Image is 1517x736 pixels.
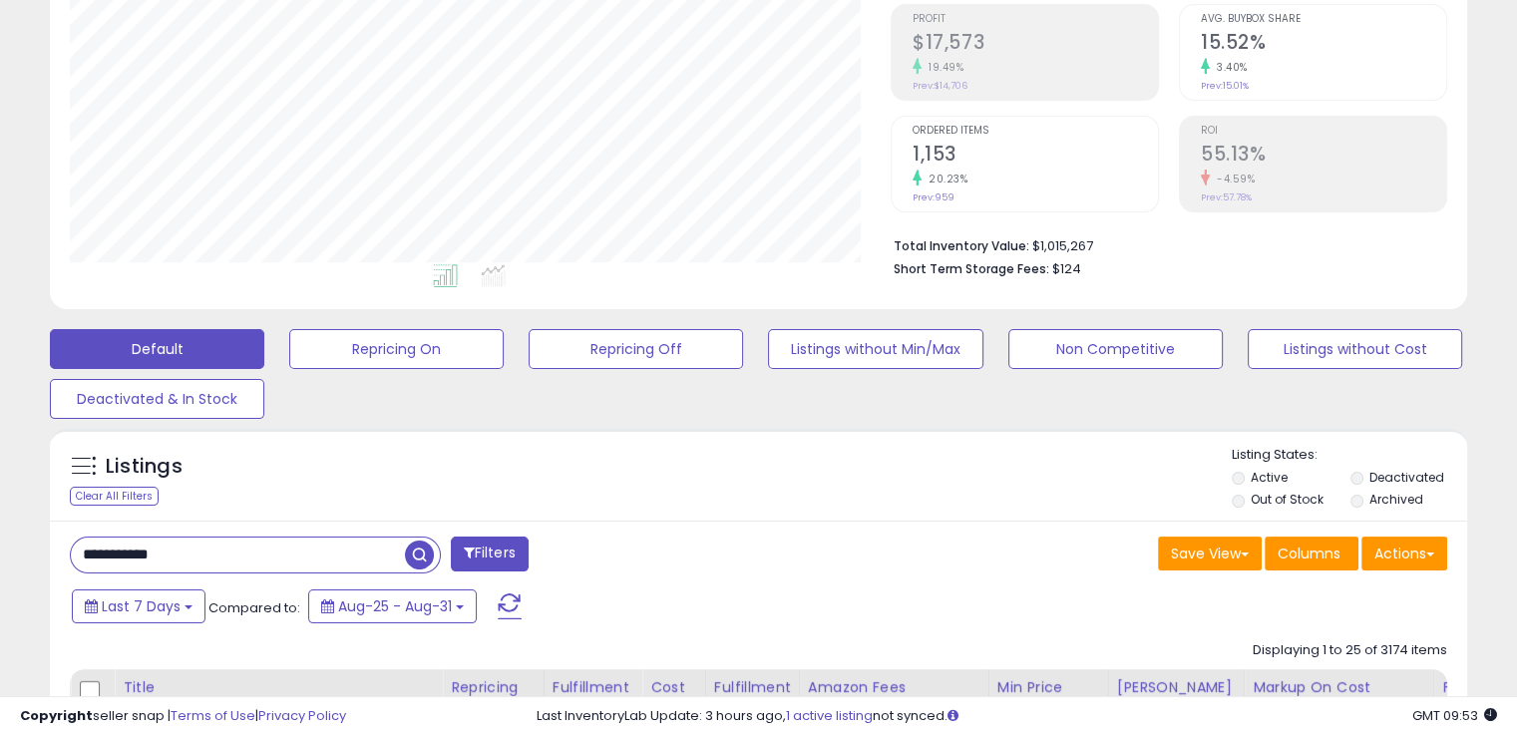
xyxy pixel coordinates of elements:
[1201,126,1446,137] span: ROI
[537,707,1497,726] div: Last InventoryLab Update: 3 hours ago, not synced.
[1008,329,1223,369] button: Non Competitive
[1442,677,1511,719] div: Fulfillable Quantity
[102,596,181,616] span: Last 7 Days
[768,329,982,369] button: Listings without Min/Max
[72,589,205,623] button: Last 7 Days
[308,589,477,623] button: Aug-25 - Aug-31
[1117,677,1236,698] div: [PERSON_NAME]
[1201,143,1446,170] h2: 55.13%
[894,237,1029,254] b: Total Inventory Value:
[258,706,346,725] a: Privacy Policy
[1368,469,1443,486] label: Deactivated
[913,191,954,203] small: Prev: 959
[1251,469,1288,486] label: Active
[1232,446,1467,465] p: Listing States:
[1201,80,1249,92] small: Prev: 15.01%
[650,677,697,698] div: Cost
[50,329,264,369] button: Default
[1368,491,1422,508] label: Archived
[50,379,264,419] button: Deactivated & In Stock
[20,707,346,726] div: seller snap | |
[70,487,159,506] div: Clear All Filters
[913,126,1158,137] span: Ordered Items
[1278,544,1340,563] span: Columns
[894,260,1049,277] b: Short Term Storage Fees:
[997,677,1100,698] div: Min Price
[913,31,1158,58] h2: $17,573
[913,143,1158,170] h2: 1,153
[786,706,873,725] a: 1 active listing
[913,80,967,92] small: Prev: $14,706
[1253,641,1447,660] div: Displaying 1 to 25 of 3174 items
[1265,537,1358,570] button: Columns
[894,232,1432,256] li: $1,015,267
[208,598,300,617] span: Compared to:
[123,677,434,698] div: Title
[338,596,452,616] span: Aug-25 - Aug-31
[106,453,183,481] h5: Listings
[553,677,633,698] div: Fulfillment
[1158,537,1262,570] button: Save View
[1201,31,1446,58] h2: 15.52%
[1248,329,1462,369] button: Listings without Cost
[1052,259,1081,278] span: $124
[289,329,504,369] button: Repricing On
[451,537,529,571] button: Filters
[1201,14,1446,25] span: Avg. Buybox Share
[1412,706,1497,725] span: 2025-09-8 09:53 GMT
[1361,537,1447,570] button: Actions
[1251,491,1324,508] label: Out of Stock
[529,329,743,369] button: Repricing Off
[922,60,963,75] small: 19.49%
[714,677,791,719] div: Fulfillment Cost
[922,172,967,186] small: 20.23%
[913,14,1158,25] span: Profit
[1210,172,1255,186] small: -4.59%
[1253,677,1425,698] div: Markup on Cost
[808,677,980,698] div: Amazon Fees
[20,706,93,725] strong: Copyright
[171,706,255,725] a: Terms of Use
[1210,60,1248,75] small: 3.40%
[1201,191,1252,203] small: Prev: 57.78%
[451,677,536,698] div: Repricing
